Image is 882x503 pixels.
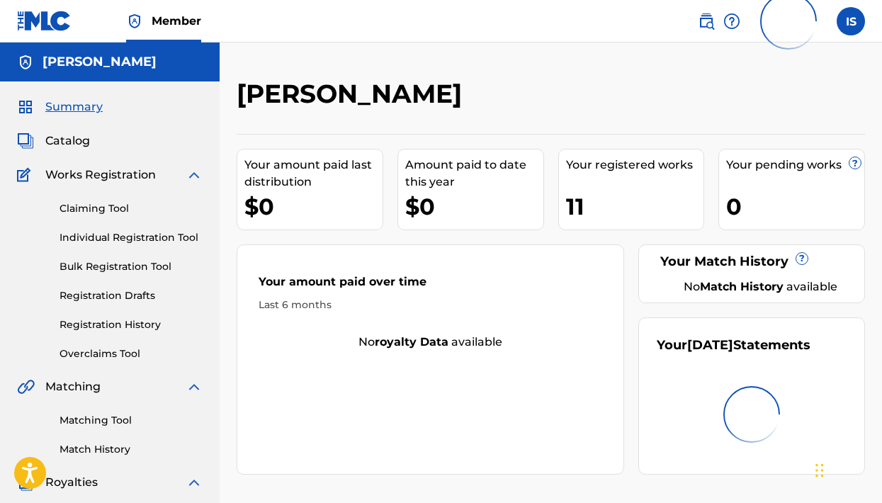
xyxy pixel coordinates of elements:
a: Claiming Tool [60,201,203,216]
div: 0 [726,191,864,222]
div: No available [237,334,623,351]
img: expand [186,474,203,491]
div: No available [674,278,847,295]
a: CatalogCatalog [17,132,90,149]
strong: Match History [700,280,784,293]
div: User Menu [837,7,865,35]
a: Public Search [698,7,715,35]
img: Summary [17,98,34,115]
div: Your registered works [566,157,704,174]
iframe: Chat Widget [811,435,882,503]
div: Last 6 months [259,298,602,312]
span: Member [152,13,201,29]
span: Works Registration [45,166,156,183]
a: Registration History [60,317,203,332]
img: expand [186,166,203,183]
a: Matching Tool [60,413,203,428]
a: SummarySummary [17,98,103,115]
div: Your amount paid over time [259,273,602,298]
strong: royalty data [375,335,448,349]
img: search [698,13,715,30]
span: Catalog [45,132,90,149]
span: ? [849,157,861,169]
span: ? [796,253,808,264]
div: $0 [244,191,383,222]
div: Help [723,7,740,35]
img: help [723,13,740,30]
div: Your amount paid last distribution [244,157,383,191]
img: preloader [723,386,780,443]
img: Works Registration [17,166,35,183]
span: Royalties [45,474,98,491]
h5: IVAN SANCHEZ [43,54,157,70]
h2: [PERSON_NAME] [237,78,469,110]
img: Catalog [17,132,34,149]
a: Registration Drafts [60,288,203,303]
div: 11 [566,191,704,222]
span: Matching [45,378,101,395]
a: Match History [60,442,203,457]
img: Accounts [17,54,34,71]
span: Summary [45,98,103,115]
img: Top Rightsholder [126,13,143,30]
span: [DATE] [687,337,733,353]
div: Your Match History [657,252,847,271]
a: Individual Registration Tool [60,230,203,245]
img: MLC Logo [17,11,72,31]
a: Bulk Registration Tool [60,259,203,274]
div: Your pending works [726,157,864,174]
img: expand [186,378,203,395]
div: Amount paid to date this year [405,157,543,191]
div: $0 [405,191,543,222]
div: Drag [815,449,824,492]
div: Your Statements [657,336,810,355]
a: Overclaims Tool [60,346,203,361]
img: Matching [17,378,35,395]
